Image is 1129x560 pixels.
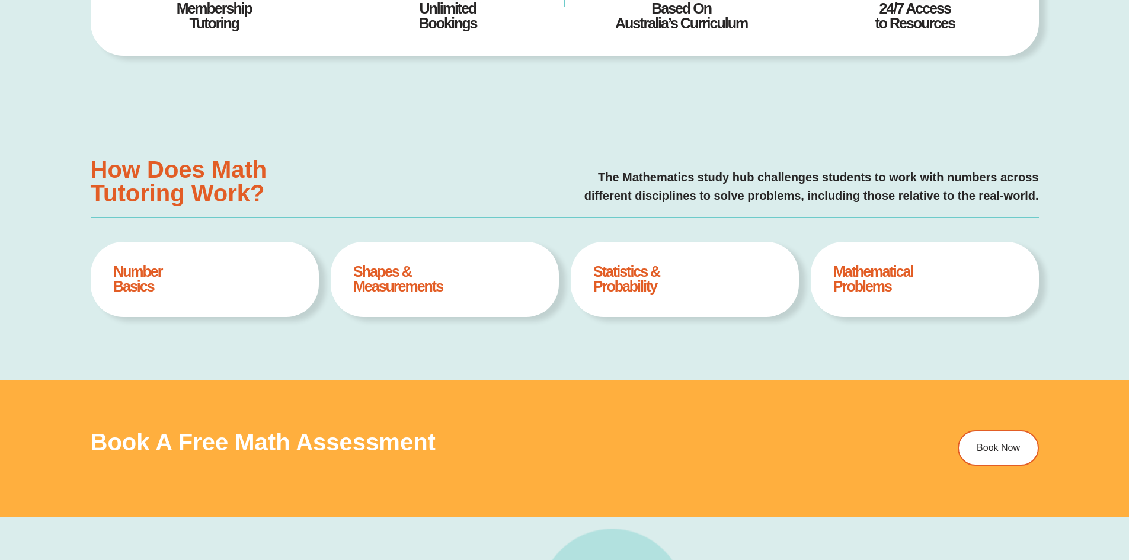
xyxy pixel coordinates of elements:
h4: Shapes & Measurements [353,264,536,294]
h3: Book a Free Math Assessment [91,430,840,454]
h4: Mathematical Problems [833,264,1016,294]
p: The Mathematics study hub challenges students to work with numbers across different disciplines t... [318,168,1038,205]
button: Text [302,1,319,18]
h4: 24/7 Access to Resources [816,1,1014,31]
h4: Membership Tutoring [116,1,314,31]
iframe: Chat Widget [932,426,1129,560]
button: Draw [319,1,335,18]
h4: Unlimited Bookings [349,1,547,31]
h4: Based On Australia’s Curriculum [583,1,781,31]
h4: Number Basics [113,264,296,294]
button: Add or edit images [335,1,352,18]
h3: How Does Math Tutoring Work? [91,158,307,205]
h4: Statistics & Probability [593,264,776,294]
